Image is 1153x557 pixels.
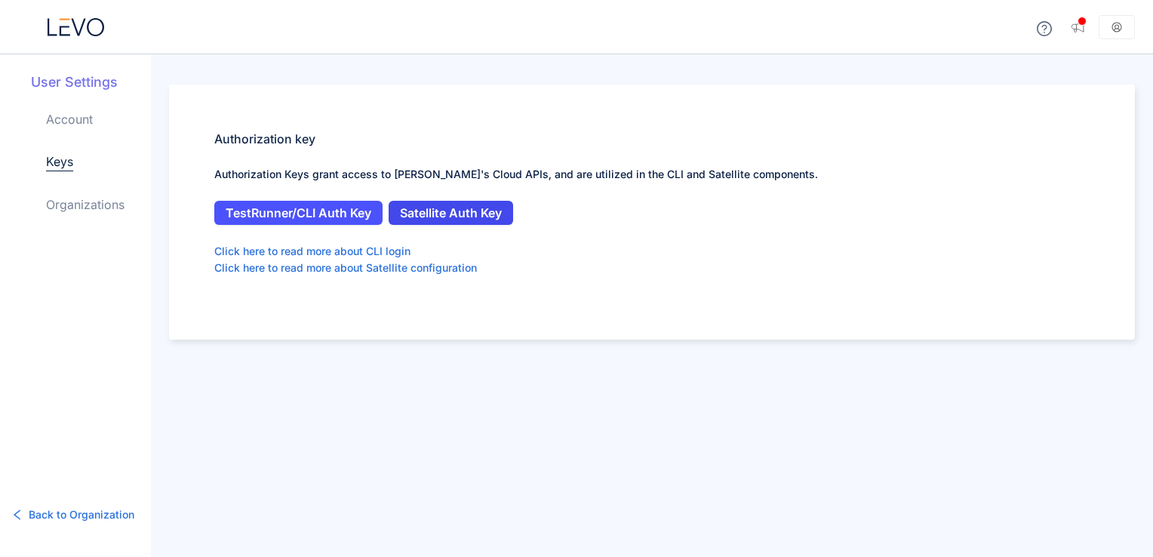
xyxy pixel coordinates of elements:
[400,206,502,220] span: Satellite Auth Key
[29,506,134,523] span: Back to Organization
[214,260,477,276] a: Click here to read more about Satellite configuration
[31,72,151,92] h5: User Settings
[389,201,513,225] button: Satellite Auth Key
[46,195,125,214] a: Organizations
[214,243,410,260] a: Click here to read more about CLI login
[214,130,1090,148] h5: Authorization key
[46,152,73,171] a: Keys
[226,206,371,220] span: TestRunner/CLI Auth Key
[46,110,93,128] a: Account
[214,201,383,225] button: TestRunner/CLI Auth Key
[214,166,1090,183] p: Authorization Keys grant access to [PERSON_NAME]'s Cloud APIs, and are utilized in the CLI and Sa...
